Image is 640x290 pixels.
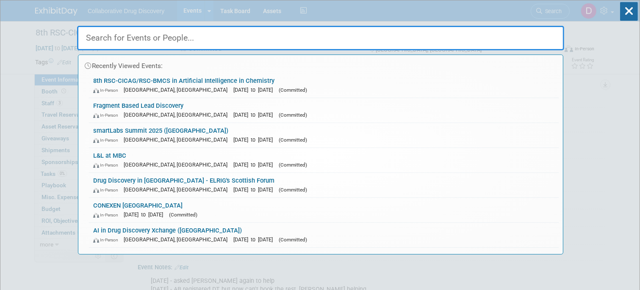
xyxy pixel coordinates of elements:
span: [GEOGRAPHIC_DATA], [GEOGRAPHIC_DATA] [124,236,232,243]
span: [DATE] to [DATE] [233,112,277,118]
span: In-Person [93,212,122,218]
span: (Committed) [279,162,307,168]
span: [GEOGRAPHIC_DATA], [GEOGRAPHIC_DATA] [124,112,232,118]
input: Search for Events or People... [77,26,564,50]
span: In-Person [93,112,122,118]
span: (Committed) [279,187,307,193]
span: [DATE] to [DATE] [233,186,277,193]
span: In-Person [93,162,122,168]
span: [GEOGRAPHIC_DATA], [GEOGRAPHIC_DATA] [124,161,232,168]
a: AI in Drug Discovery Xchange ([GEOGRAPHIC_DATA]) In-Person [GEOGRAPHIC_DATA], [GEOGRAPHIC_DATA] [... [89,223,559,247]
a: CONEXEN [GEOGRAPHIC_DATA] In-Person [DATE] to [DATE] (Committed) [89,198,559,222]
a: Fragment Based Lead Discovery In-Person [GEOGRAPHIC_DATA], [GEOGRAPHIC_DATA] [DATE] to [DATE] (Co... [89,98,559,123]
span: [DATE] to [DATE] [124,211,167,218]
span: (Committed) [279,87,307,93]
span: In-Person [93,137,122,143]
span: [GEOGRAPHIC_DATA], [GEOGRAPHIC_DATA] [124,137,232,143]
span: [GEOGRAPHIC_DATA], [GEOGRAPHIC_DATA] [124,87,232,93]
a: L&L at MBC In-Person [GEOGRAPHIC_DATA], [GEOGRAPHIC_DATA] [DATE] to [DATE] (Committed) [89,148,559,172]
span: In-Person [93,237,122,243]
span: [DATE] to [DATE] [233,236,277,243]
span: [DATE] to [DATE] [233,161,277,168]
a: Drug Discovery in [GEOGRAPHIC_DATA] - ELRIG's Scottish Forum In-Person [GEOGRAPHIC_DATA], [GEOGRA... [89,173,559,197]
span: [DATE] to [DATE] [233,137,277,143]
span: In-Person [93,88,122,93]
span: [GEOGRAPHIC_DATA], [GEOGRAPHIC_DATA] [124,186,232,193]
span: In-Person [93,187,122,193]
a: 8th RSC-CICAG/RSC-BMCS in Artificial Intelligence in Chemistry In-Person [GEOGRAPHIC_DATA], [GEOG... [89,73,559,98]
span: (Committed) [279,237,307,243]
span: (Committed) [279,137,307,143]
div: Recently Viewed Events: [83,55,559,73]
span: (Committed) [279,112,307,118]
a: smartLabs Summit 2025 ([GEOGRAPHIC_DATA]) In-Person [GEOGRAPHIC_DATA], [GEOGRAPHIC_DATA] [DATE] t... [89,123,559,148]
span: (Committed) [169,212,197,218]
span: [DATE] to [DATE] [233,87,277,93]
